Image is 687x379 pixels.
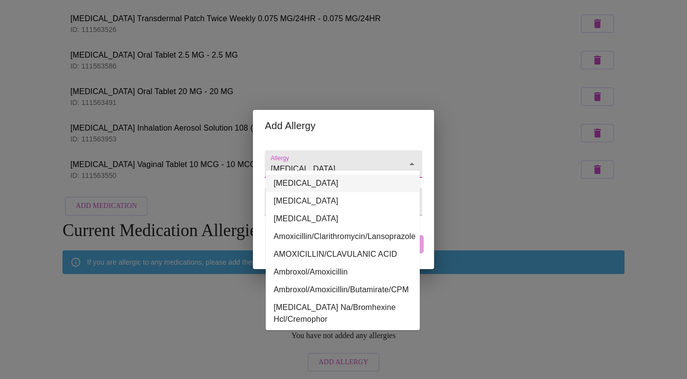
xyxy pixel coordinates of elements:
li: AMOXICILLIN/CLAVULANIC ACID [266,245,420,263]
li: Ambroxol/Amoxicillin [266,263,420,281]
li: Amoxicillin/Clarithromycin/Lansoprazole [266,228,420,245]
li: [MEDICAL_DATA] Na/Bromhexine Hcl/Cremophor [266,299,420,328]
div: Allergy [265,188,422,215]
li: [MEDICAL_DATA] [266,210,420,228]
h2: Add Allergy [265,118,422,134]
li: [MEDICAL_DATA] [266,192,420,210]
button: Close [405,157,419,171]
li: Ambroxol/Amoxicillin/Butamirate/CPM [266,281,420,299]
li: [MEDICAL_DATA] [266,174,420,192]
li: Amoxicillin/Aspartame [266,328,420,346]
